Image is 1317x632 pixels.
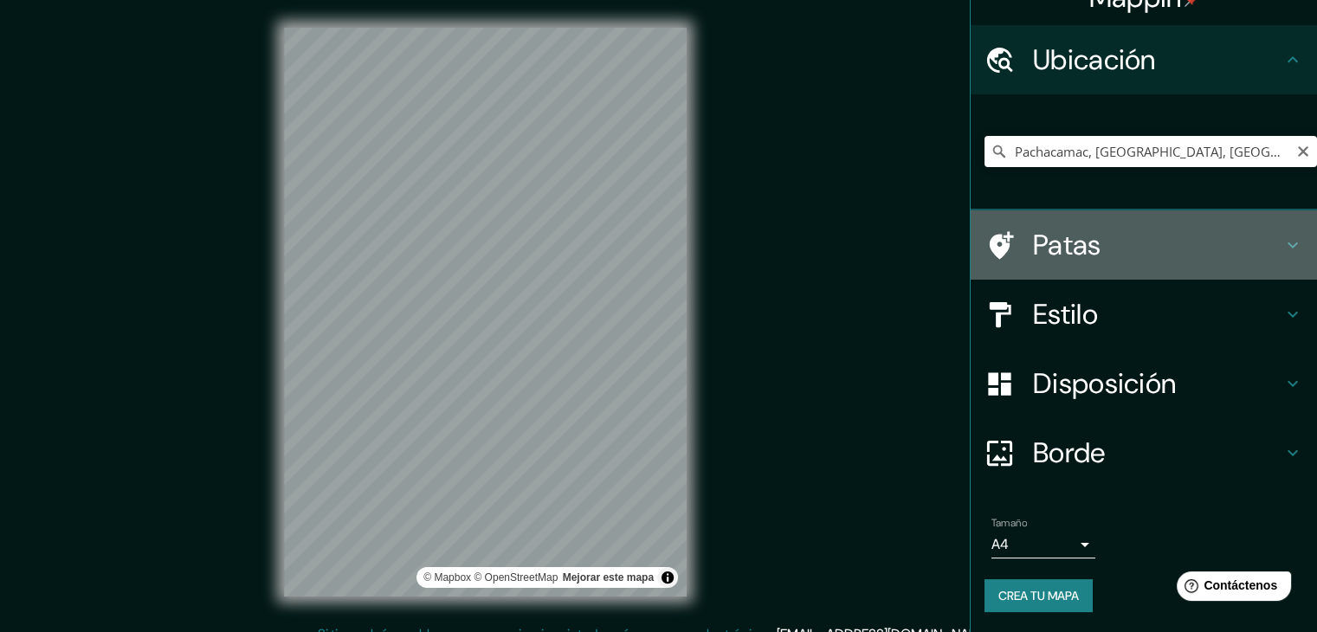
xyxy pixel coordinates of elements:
[423,571,471,584] font: © Mapbox
[1296,142,1310,158] button: Claro
[971,25,1317,94] div: Ubicación
[474,571,558,584] a: Mapa de OpenStreet
[1033,42,1156,78] font: Ubicación
[284,28,687,597] canvas: Mapa
[1033,365,1176,402] font: Disposición
[971,280,1317,349] div: Estilo
[563,571,654,584] a: Comentarios sobre el mapa
[971,418,1317,487] div: Borde
[423,571,471,584] a: Mapbox
[971,210,1317,280] div: Patas
[563,571,654,584] font: Mejorar este mapa
[985,136,1317,167] input: Elige tu ciudad o zona
[998,588,1079,603] font: Crea tu mapa
[657,567,678,588] button: Activar o desactivar atribución
[1163,564,1298,613] iframe: Lanzador de widgets de ayuda
[985,579,1093,612] button: Crea tu mapa
[991,535,1009,553] font: A4
[1033,435,1106,471] font: Borde
[474,571,558,584] font: © OpenStreetMap
[971,349,1317,418] div: Disposición
[1033,296,1098,332] font: Estilo
[991,531,1095,558] div: A4
[1033,227,1101,263] font: Patas
[991,516,1027,530] font: Tamaño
